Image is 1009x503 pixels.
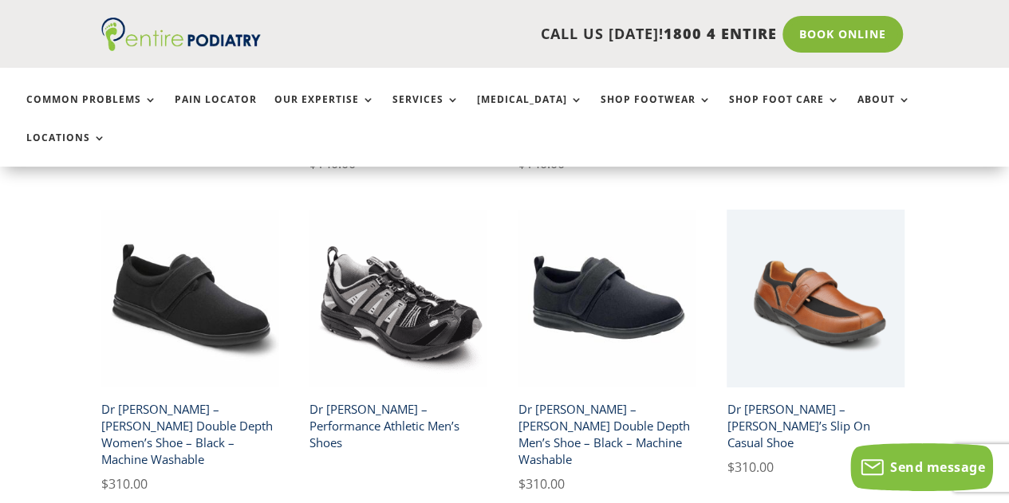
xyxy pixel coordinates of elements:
[392,94,459,128] a: Services
[101,475,108,493] span: $
[782,16,903,53] a: Book Online
[26,132,106,167] a: Locations
[101,210,279,494] a: Dr Comfort Marla Women's Shoe BlackDr [PERSON_NAME] – [PERSON_NAME] Double Depth Women’s Shoe – B...
[101,395,279,474] h2: Dr [PERSON_NAME] – [PERSON_NAME] Double Depth Women’s Shoe – Black – Machine Washable
[729,94,840,128] a: Shop Foot Care
[309,395,487,457] h2: Dr [PERSON_NAME] – Performance Athletic Men’s Shoes
[518,395,696,474] h2: Dr [PERSON_NAME] – [PERSON_NAME] Double Depth Men’s Shoe – Black – Machine Washable
[101,475,148,493] bdi: 310.00
[857,94,911,128] a: About
[518,475,526,493] span: $
[175,94,257,128] a: Pain Locator
[282,24,777,45] p: CALL US [DATE]!
[727,458,773,476] bdi: 310.00
[727,458,734,476] span: $
[890,458,985,476] span: Send message
[601,94,711,128] a: Shop Footwear
[850,443,993,491] button: Send message
[727,395,905,457] h2: Dr [PERSON_NAME] – [PERSON_NAME]’s Slip On Casual Shoe
[518,210,696,387] img: Dr Comfort Carter Men's double depth shoe black
[518,210,696,494] a: Dr Comfort Carter Men's double depth shoe blackDr [PERSON_NAME] – [PERSON_NAME] Double Depth Men’...
[477,94,583,128] a: [MEDICAL_DATA]
[26,94,157,128] a: Common Problems
[727,210,905,387] img: Dr Comfort Douglas Mens Slip On Casual Shoe - Chestnut Colour - Angle View
[309,210,487,387] img: Dr Comfort Performance Athletic Mens Shoe Black and Grey
[101,38,261,54] a: Entire Podiatry
[101,210,279,387] img: Dr Comfort Marla Women's Shoe Black
[664,24,777,43] span: 1800 4 ENTIRE
[309,210,487,457] a: Dr Comfort Performance Athletic Mens Shoe Black and GreyDr [PERSON_NAME] – Performance Athletic M...
[274,94,375,128] a: Our Expertise
[518,475,565,493] bdi: 310.00
[727,210,905,477] a: Dr Comfort Douglas Mens Slip On Casual Shoe - Chestnut Colour - Angle ViewDr [PERSON_NAME] – [PER...
[101,18,261,51] img: logo (1)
